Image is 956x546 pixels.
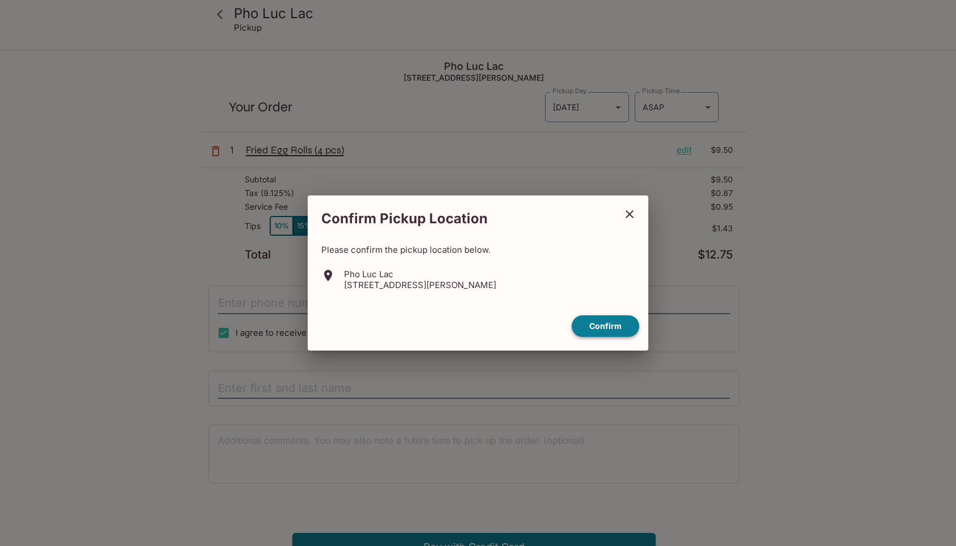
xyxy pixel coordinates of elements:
h2: Confirm Pickup Location [308,205,615,233]
p: Pho Luc Lac [344,269,496,280]
p: Please confirm the pickup location below. [321,244,635,255]
button: close [615,200,644,228]
p: [STREET_ADDRESS][PERSON_NAME] [344,280,496,290]
button: confirm [572,315,639,337]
